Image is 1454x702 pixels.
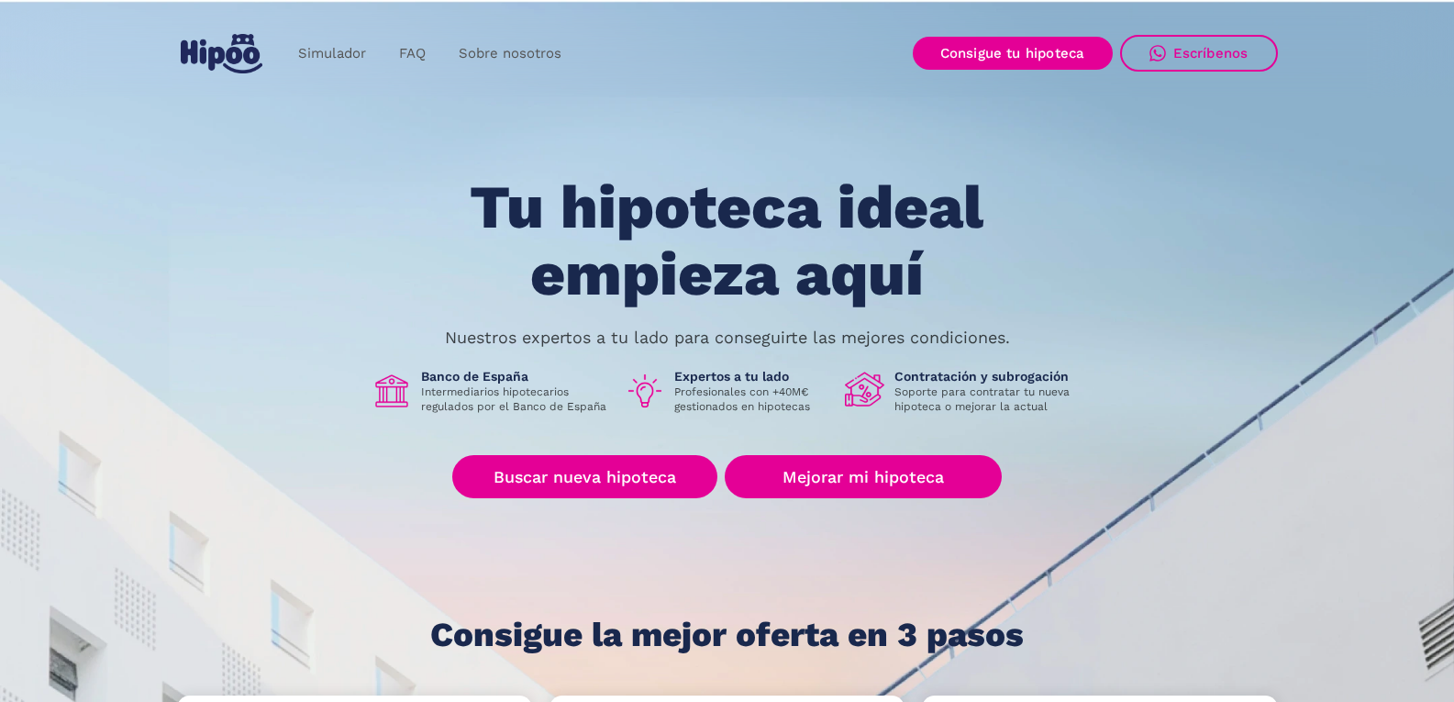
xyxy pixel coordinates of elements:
a: Buscar nueva hipoteca [452,455,717,498]
p: Nuestros expertos a tu lado para conseguirte las mejores condiciones. [445,330,1010,345]
h1: Banco de España [421,368,610,384]
p: Soporte para contratar tu nueva hipoteca o mejorar la actual [894,384,1083,414]
a: Sobre nosotros [442,36,578,72]
h1: Expertos a tu lado [674,368,830,384]
a: Escríbenos [1120,35,1278,72]
h1: Consigue la mejor oferta en 3 pasos [430,617,1024,653]
div: Escríbenos [1173,45,1249,61]
a: Consigue tu hipoteca [913,37,1113,70]
h1: Contratación y subrogación [894,368,1083,384]
a: home [177,27,267,81]
p: Intermediarios hipotecarios regulados por el Banco de España [421,384,610,414]
a: Mejorar mi hipoteca [725,455,1001,498]
a: FAQ [383,36,442,72]
h1: Tu hipoteca ideal empieza aquí [379,174,1074,307]
a: Simulador [282,36,383,72]
p: Profesionales con +40M€ gestionados en hipotecas [674,384,830,414]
